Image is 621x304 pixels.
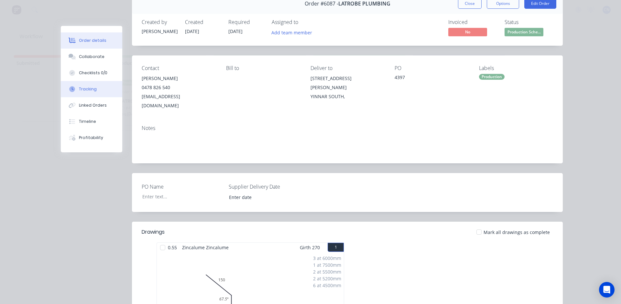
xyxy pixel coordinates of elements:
[61,113,122,130] button: Timeline
[61,97,122,113] button: Linked Orders
[79,119,96,124] div: Timeline
[448,19,497,25] div: Invoiced
[142,83,216,92] div: 0478 826 540
[313,262,341,268] div: 1 at 7500mm
[79,54,104,60] div: Collaborate
[448,28,487,36] span: No
[79,70,107,76] div: Checklists 0/0
[313,255,341,262] div: 3 at 6000mm
[142,19,177,25] div: Created by
[313,268,341,275] div: 2 at 5500mm
[142,92,216,110] div: [EMAIL_ADDRESS][DOMAIN_NAME]
[180,243,231,252] span: Zincalume Zincalume
[142,228,165,236] div: Drawings
[185,19,221,25] div: Created
[79,135,103,141] div: Profitability
[79,38,106,43] div: Order details
[79,102,107,108] div: Linked Orders
[61,49,122,65] button: Collaborate
[142,65,216,71] div: Contact
[338,1,390,7] span: LATROBE PLUMBING
[272,28,316,37] button: Add team member
[79,86,97,92] div: Tracking
[310,74,385,101] div: [STREET_ADDRESS][PERSON_NAME]YINNAR SOUTH,
[305,1,338,7] span: Order #6087 -
[310,92,385,101] div: YINNAR SOUTH,
[165,243,180,252] span: 0.55
[142,74,216,110] div: [PERSON_NAME]0478 826 540[EMAIL_ADDRESS][DOMAIN_NAME]
[300,243,320,252] span: Girth 270
[61,65,122,81] button: Checklists 0/0
[479,65,553,71] div: Labels
[272,19,336,25] div: Assigned to
[505,28,543,36] span: Production Sche...
[395,74,469,83] div: 4397
[142,183,223,191] label: PO Name
[61,81,122,97] button: Tracking
[313,282,341,289] div: 6 at 4500mm
[185,28,199,34] span: [DATE]
[479,74,505,80] div: Production
[328,243,344,252] button: 1
[505,19,553,25] div: Status
[142,74,216,83] div: [PERSON_NAME]
[228,19,264,25] div: Required
[226,65,300,71] div: Bill to
[229,183,310,191] label: Supplier Delivery Date
[142,28,177,35] div: [PERSON_NAME]
[505,28,543,38] button: Production Sche...
[142,125,553,131] div: Notes
[599,282,615,298] div: Open Intercom Messenger
[310,65,385,71] div: Deliver to
[310,74,385,92] div: [STREET_ADDRESS][PERSON_NAME]
[268,28,316,37] button: Add team member
[484,229,550,236] span: Mark all drawings as complete
[224,192,305,202] input: Enter date
[395,65,469,71] div: PO
[228,28,243,34] span: [DATE]
[61,130,122,146] button: Profitability
[61,32,122,49] button: Order details
[313,275,341,282] div: 2 at 5200mm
